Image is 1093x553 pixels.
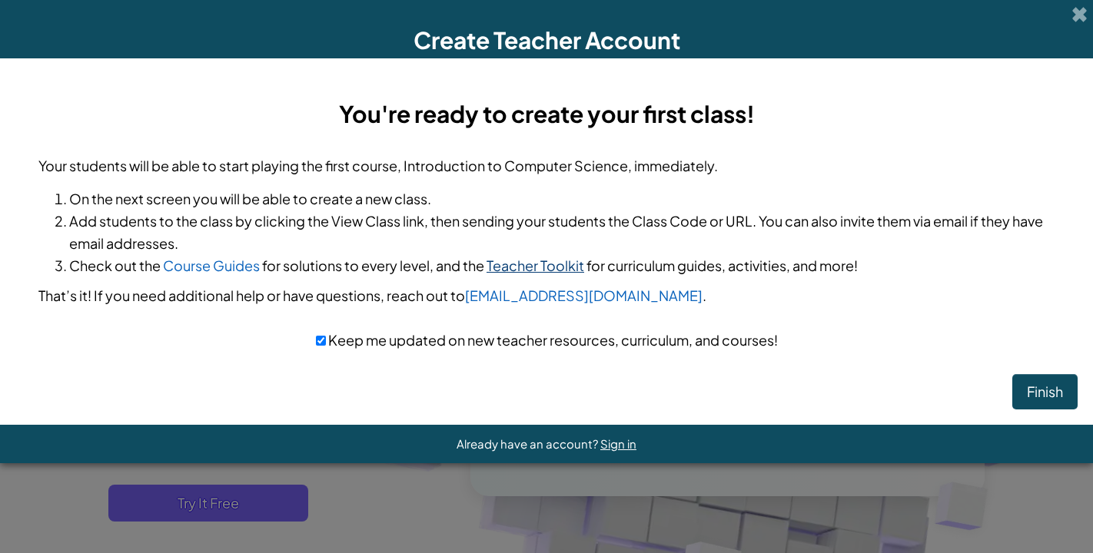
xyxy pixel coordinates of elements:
button: Finish [1012,374,1078,409]
span: for solutions to every level, and the [262,257,484,274]
p: Your students will be able to start playing the first course, Introduction to Computer Science, i... [38,154,1055,177]
span: Create Teacher Account [414,25,680,55]
span: for curriculum guides, activities, and more! [586,257,858,274]
span: Already have an account? [457,436,600,451]
a: Sign in [600,436,636,451]
li: On the next screen you will be able to create a new class. [69,187,1055,210]
li: Add students to the class by clicking the View Class link, then sending your students the Class C... [69,210,1055,254]
span: That’s it! If you need additional help or have questions, reach out to . [38,286,706,304]
a: [EMAIL_ADDRESS][DOMAIN_NAME] [465,286,703,304]
span: Keep me updated on new teacher resources, curriculum, and courses! [326,331,778,349]
a: Course Guides [163,257,260,274]
h3: You're ready to create your first class! [38,97,1055,131]
a: Teacher Toolkit [487,257,584,274]
span: Check out the [69,257,161,274]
